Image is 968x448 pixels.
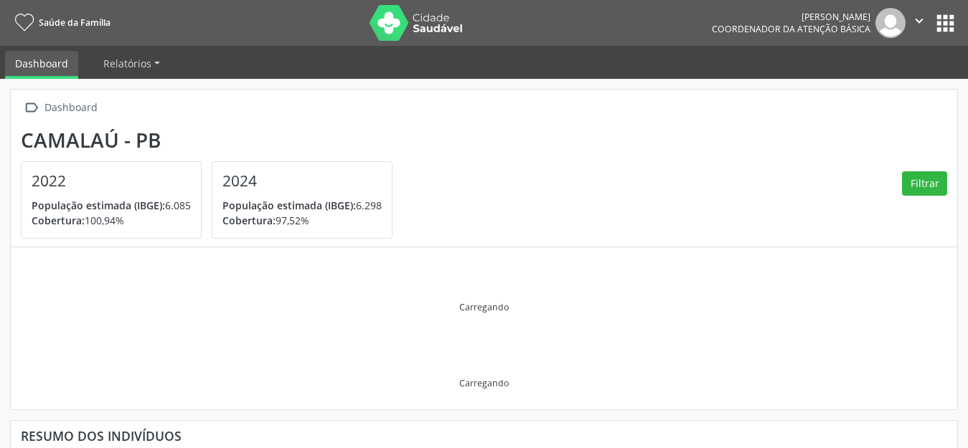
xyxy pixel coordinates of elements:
a: Saúde da Família [10,11,111,34]
a: Relatórios [93,51,170,76]
a:  Dashboard [21,97,100,118]
span: População estimada (IBGE): [222,199,356,212]
button:  [906,8,933,38]
h4: 2022 [32,172,191,190]
div: Camalaú - PB [21,128,403,152]
span: Coordenador da Atenção Básica [712,23,870,35]
div: [PERSON_NAME] [712,11,870,23]
a: Dashboard [5,51,78,79]
span: População estimada (IBGE): [32,199,165,212]
div: Carregando [459,301,509,313]
div: Carregando [459,377,509,389]
button: apps [933,11,958,36]
img: img [875,8,906,38]
button: Filtrar [902,171,947,196]
p: 6.085 [32,198,191,213]
h4: 2024 [222,172,382,190]
p: 100,94% [32,213,191,228]
div: Dashboard [42,97,100,118]
i:  [911,13,927,29]
span: Relatórios [103,57,151,70]
span: Cobertura: [32,214,85,227]
p: 97,52% [222,213,382,228]
span: Saúde da Família [39,16,111,29]
p: 6.298 [222,198,382,213]
span: Cobertura: [222,214,276,227]
i:  [21,97,42,118]
div: Resumo dos indivíduos [21,428,947,444]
